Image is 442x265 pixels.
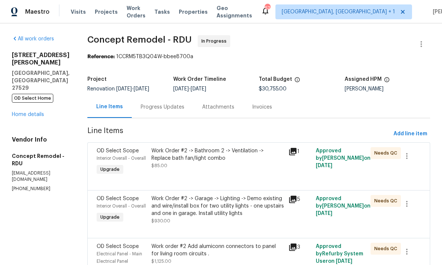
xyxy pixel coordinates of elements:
span: Line Items [87,127,391,141]
h5: Assigned HPM [345,77,382,82]
span: Work Orders [127,4,145,19]
div: 1 [288,147,311,156]
div: Work Order #2 -> Bathroom 2 -> Ventilation -> Replace bath fan/light combo [151,147,284,162]
span: Needs QC [374,245,400,252]
span: OD Select Home [12,94,53,103]
span: $1,125.00 [151,259,171,264]
div: Progress Updates [141,103,184,111]
span: Needs QC [374,149,400,157]
div: 3 [288,243,311,252]
h5: [GEOGRAPHIC_DATA], [GEOGRAPHIC_DATA] 27529 [12,69,70,92]
span: The total cost of line items that have been proposed by Opendoor. This sum includes line items th... [294,77,300,86]
span: [GEOGRAPHIC_DATA], [GEOGRAPHIC_DATA] + 1 [282,8,395,16]
span: [DATE] [134,86,149,92]
span: The hpm assigned to this work order. [384,77,390,86]
span: OD Select Scope [97,196,139,201]
span: [DATE] [316,163,332,168]
div: Attachments [202,103,234,111]
span: Concept Remodel - RDU [87,35,192,44]
div: [PERSON_NAME] [345,86,431,92]
span: Needs QC [374,197,400,205]
span: - [116,86,149,92]
span: Tasks [154,9,170,14]
span: Interior Overall - Overall [97,156,146,160]
span: - [173,86,206,92]
span: [DATE] [173,86,189,92]
b: Reference: [87,54,115,59]
div: 57 [265,4,270,12]
div: Line Items [96,103,123,110]
span: Geo Assignments [217,4,252,19]
a: Home details [12,112,44,117]
span: $930.00 [151,219,170,223]
span: [DATE] [336,259,352,264]
div: 5 [288,195,311,204]
a: All work orders [12,36,54,42]
span: OD Select Scope [97,244,139,249]
span: Interior Overall - Overall [97,204,146,208]
h5: Project [87,77,107,82]
span: Projects [95,8,118,16]
h5: Work Order Timeline [173,77,226,82]
span: Approved by Refurby System User on [316,244,363,264]
span: Visits [71,8,86,16]
span: Approved by [PERSON_NAME] on [316,196,371,216]
span: Add line item [394,129,427,139]
span: Renovation [87,86,149,92]
span: OD Select Scope [97,148,139,153]
button: Add line item [391,127,430,141]
span: $85.00 [151,163,167,168]
span: Maestro [25,8,50,16]
span: [DATE] [116,86,132,92]
h5: Concept Remodel - RDU [12,152,70,167]
div: Invoices [252,103,272,111]
p: [EMAIL_ADDRESS][DOMAIN_NAME] [12,170,70,183]
span: Upgrade [97,166,123,173]
h2: [STREET_ADDRESS][PERSON_NAME] [12,52,70,66]
div: Work Order #2 -> Garage -> Lighting -> Demo existing and wire/install box for two utility lights ... [151,195,284,217]
span: Electrical Panel - Main Electrical Panel [97,252,142,264]
span: [DATE] [316,211,332,216]
span: [DATE] [191,86,206,92]
span: Upgrade [97,213,123,221]
h4: Vendor Info [12,136,70,143]
h5: Total Budget [259,77,292,82]
div: Work order #2 Add alumiconn connectors to panel for living room circuits . [151,243,284,258]
span: Approved by [PERSON_NAME] on [316,148,371,168]
span: In Progress [201,37,230,45]
span: $30,755.00 [259,86,287,92]
span: Properties [179,8,208,16]
p: [PHONE_NUMBER] [12,186,70,192]
div: 1CCRM5TB3Q04W-bbee8700a [87,53,430,60]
